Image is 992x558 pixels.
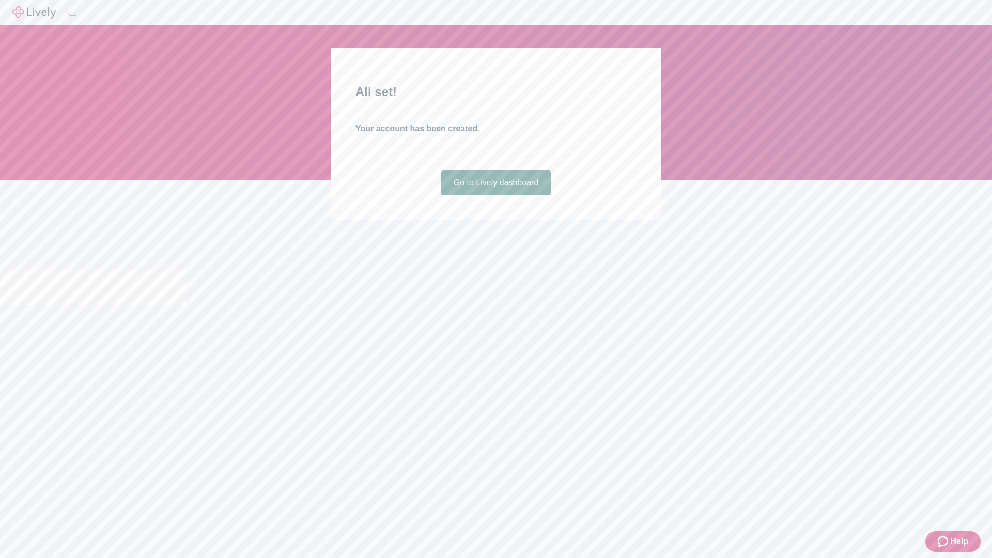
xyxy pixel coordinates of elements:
[938,535,950,548] svg: Zendesk support icon
[950,535,968,548] span: Help
[925,531,981,552] button: Zendesk support iconHelp
[441,171,551,195] a: Go to Lively dashboard
[68,13,76,16] button: Log out
[355,83,637,101] h2: All set!
[12,6,56,19] img: Lively
[355,122,637,135] h4: Your account has been created.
